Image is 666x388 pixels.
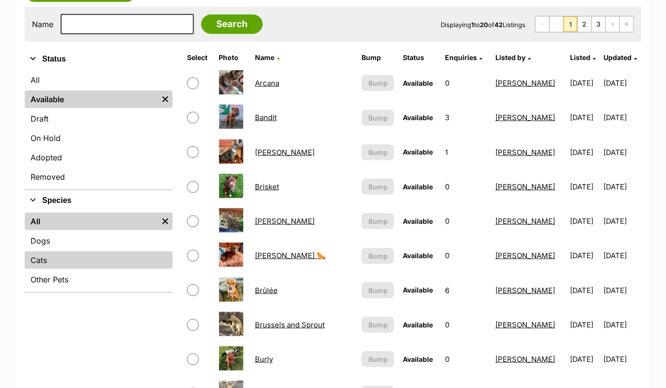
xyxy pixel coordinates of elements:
[25,91,158,108] a: Available
[604,342,640,376] td: [DATE]
[25,251,173,269] a: Cats
[604,136,640,169] td: [DATE]
[255,53,274,62] span: Name
[255,148,315,157] a: [PERSON_NAME]
[219,278,243,302] img: Brûlée
[368,354,388,364] span: Bump
[362,110,394,126] button: Bump
[445,53,483,62] a: Enquiries
[25,211,173,292] div: Species
[495,182,555,191] a: [PERSON_NAME]
[480,21,488,29] strong: 20
[495,53,525,62] span: Listed by
[566,101,603,134] td: [DATE]
[25,149,173,166] a: Adopted
[368,216,388,226] span: Bump
[25,213,158,230] a: All
[403,148,433,156] span: Available
[495,113,555,122] a: [PERSON_NAME]
[442,101,491,134] td: 3
[362,75,394,91] button: Bump
[255,53,280,62] a: Name
[403,113,433,122] span: Available
[255,286,278,295] a: Brûlée
[403,251,433,260] span: Available
[255,113,277,122] a: Bandit
[255,78,279,88] a: Arcana
[564,16,577,32] span: Page 1
[604,53,632,62] span: Updated
[25,129,173,147] a: On Hold
[368,320,388,330] span: Bump
[606,16,619,32] a: Next page
[158,91,173,108] a: Remove filter
[362,317,394,333] button: Bump
[25,71,173,89] a: All
[592,16,605,32] a: Page 3
[25,69,173,189] div: Status
[403,355,433,363] span: Available
[32,20,53,29] label: Name
[570,53,596,62] a: Listed
[368,113,388,123] span: Bump
[550,16,563,32] span: Previous page
[255,320,325,329] a: Brussels and Sprout
[362,248,394,264] button: Bump
[494,21,503,29] strong: 42
[362,282,394,298] button: Bump
[362,213,394,229] button: Bump
[566,308,603,341] td: [DATE]
[566,66,603,100] td: [DATE]
[368,182,388,192] span: Bump
[403,217,433,225] span: Available
[495,355,555,364] a: [PERSON_NAME]
[495,53,531,62] a: Listed by
[442,204,491,238] td: 0
[25,168,173,186] a: Removed
[403,321,433,329] span: Available
[399,50,440,65] th: Status
[25,271,173,288] a: Other Pets
[201,15,263,34] input: Search
[620,16,634,32] a: Last page
[442,239,491,272] td: 0
[368,251,388,261] span: Bump
[604,53,637,62] a: Updated
[215,50,250,65] th: Photo
[604,239,640,272] td: [DATE]
[495,286,555,295] a: [PERSON_NAME]
[442,66,491,100] td: 0
[442,274,491,307] td: 6
[495,217,555,226] a: [PERSON_NAME]
[358,50,398,65] th: Bump
[362,179,394,195] button: Bump
[471,21,474,29] strong: 1
[255,251,326,260] a: [PERSON_NAME] 🌭
[368,147,388,157] span: Bump
[255,182,279,191] a: Brisket
[442,342,491,376] td: 0
[604,66,640,100] td: [DATE]
[368,285,388,295] span: Bump
[25,53,173,65] button: Status
[566,136,603,169] td: [DATE]
[445,53,477,62] span: translation missing: en.admin.listings.index.attributes.enquiries
[566,342,603,376] td: [DATE]
[362,144,394,160] button: Bump
[362,351,394,367] button: Bump
[604,308,640,341] td: [DATE]
[604,101,640,134] td: [DATE]
[495,78,555,88] a: [PERSON_NAME]
[25,232,173,249] a: Dogs
[566,170,603,203] td: [DATE]
[495,251,555,260] a: [PERSON_NAME]
[25,194,173,207] button: Species
[403,79,433,87] span: Available
[578,16,591,32] a: Page 2
[566,239,603,272] td: [DATE]
[535,16,634,32] nav: Pagination
[566,204,603,238] td: [DATE]
[158,213,173,230] a: Remove filter
[255,355,273,364] a: Burly
[536,16,549,32] span: First page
